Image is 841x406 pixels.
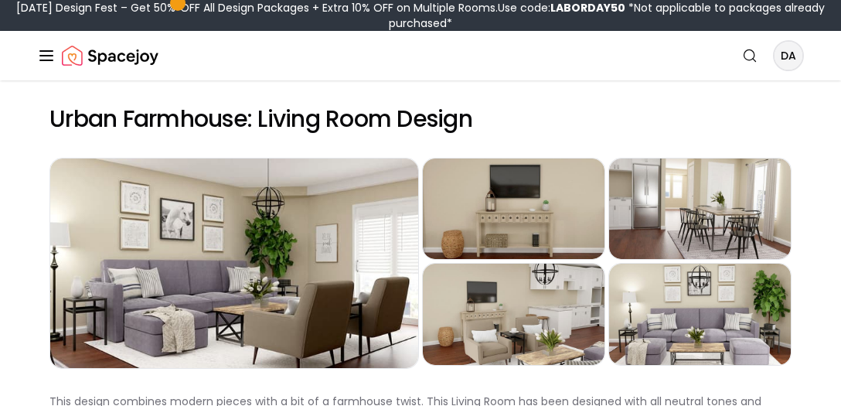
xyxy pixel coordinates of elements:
nav: Global [37,31,804,80]
img: Spacejoy Logo [62,40,158,71]
a: Spacejoy [62,40,158,71]
button: DA [773,40,804,71]
span: DA [775,42,802,70]
h2: Urban Farmhouse: Living Room Design [49,105,792,133]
